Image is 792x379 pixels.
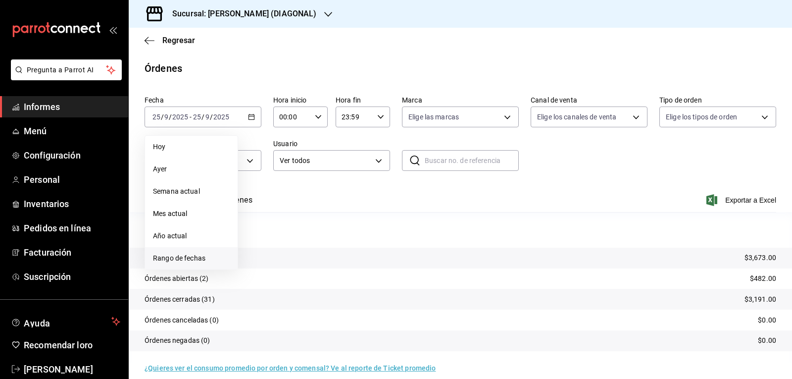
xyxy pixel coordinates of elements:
[153,186,230,197] span: Semana actual
[24,364,93,375] font: [PERSON_NAME]
[145,336,210,344] font: Órdenes negadas (0)
[172,113,189,121] input: ----
[531,96,577,104] font: Canal de venta
[24,223,91,233] font: Pedidos en línea
[425,151,519,170] input: Buscar no. de referencia
[666,113,737,121] font: Elige los tipos de orden
[153,231,230,241] span: Año actual
[24,199,69,209] font: Inventarios
[164,113,169,121] input: --
[145,274,209,282] font: Órdenes abiertas (2)
[24,102,60,112] font: Informes
[708,194,776,206] button: Exportar a Excel
[109,26,117,34] button: abrir_cajón_menú
[172,9,316,18] font: Sucursal: [PERSON_NAME] (DIAGONAL)
[205,113,210,121] input: --
[24,174,60,185] font: Personal
[725,196,776,204] font: Exportar a Excel
[145,295,215,303] font: Órdenes cerradas (31)
[758,336,776,344] font: $0.00
[153,142,230,152] span: Hoy
[24,340,93,350] font: Recomendar loro
[145,96,164,104] font: Fecha
[145,316,219,324] font: Órdenes canceladas (0)
[190,113,192,121] span: -
[210,113,213,121] span: /
[24,318,50,328] font: Ayuda
[24,150,81,161] font: Configuración
[758,316,776,324] font: $0.00
[336,96,361,104] font: Hora fin
[162,36,195,45] font: Regresar
[27,66,94,74] font: Pregunta a Parrot AI
[744,295,776,303] font: $3,191.00
[24,271,71,282] font: Suscripción
[24,126,47,136] font: Menú
[280,157,310,164] font: Ver todos
[273,140,297,148] font: Usuario
[145,62,182,74] font: Órdenes
[169,113,172,121] span: /
[153,209,230,219] span: Mes actual
[161,113,164,121] span: /
[193,113,201,121] input: --
[213,113,230,121] input: ----
[408,113,459,121] font: Elige las marcas
[145,364,436,372] font: ¿Quieres ver el consumo promedio por orden y comensal? Ve al reporte de Ticket promedio
[750,274,776,282] font: $482.00
[402,96,422,104] font: Marca
[537,113,616,121] font: Elige los canales de venta
[744,254,776,262] font: $3,673.00
[24,247,71,258] font: Facturación
[153,253,230,264] span: Rango de fechas
[659,96,702,104] font: Tipo de orden
[273,96,306,104] font: Hora inicio
[11,59,122,80] button: Pregunta a Parrot AI
[152,113,161,121] input: --
[7,72,122,82] a: Pregunta a Parrot AI
[145,36,195,45] button: Regresar
[201,113,204,121] span: /
[153,164,230,174] span: Ayer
